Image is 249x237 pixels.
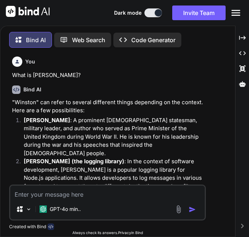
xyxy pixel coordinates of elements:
p: "Winston" can refer to several different things depending on the context. Here are a few possibil... [12,98,204,115]
img: bind-logo [48,223,54,230]
p: : A prominent [DEMOGRAPHIC_DATA] statesman, military leader, and author who served as Prime Minis... [24,116,204,158]
img: attachment [174,205,183,214]
img: Bind AI [6,6,50,17]
p: Created with Bind [9,224,46,230]
span: Dark mode [114,9,142,17]
img: icon [189,206,196,213]
strong: [PERSON_NAME] [24,117,70,124]
h6: You [25,58,35,65]
button: Invite Team [172,6,226,20]
p: Always check its answers. in Bind [9,230,206,236]
p: : In the context of software development, [PERSON_NAME] is a popular logging library for Node.js ... [24,157,204,199]
p: Code Generator [131,36,176,44]
p: Bind AI [26,36,46,44]
img: GPT-4o mini [39,205,47,213]
span: Privacy [118,230,131,235]
p: Web Search [72,36,105,44]
img: Pick Models [26,206,32,212]
h6: Bind AI [23,86,41,93]
p: What is [PERSON_NAME]? [12,71,204,80]
p: GPT-4o min.. [50,205,81,213]
strong: [PERSON_NAME] (the logging library) [24,158,124,165]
